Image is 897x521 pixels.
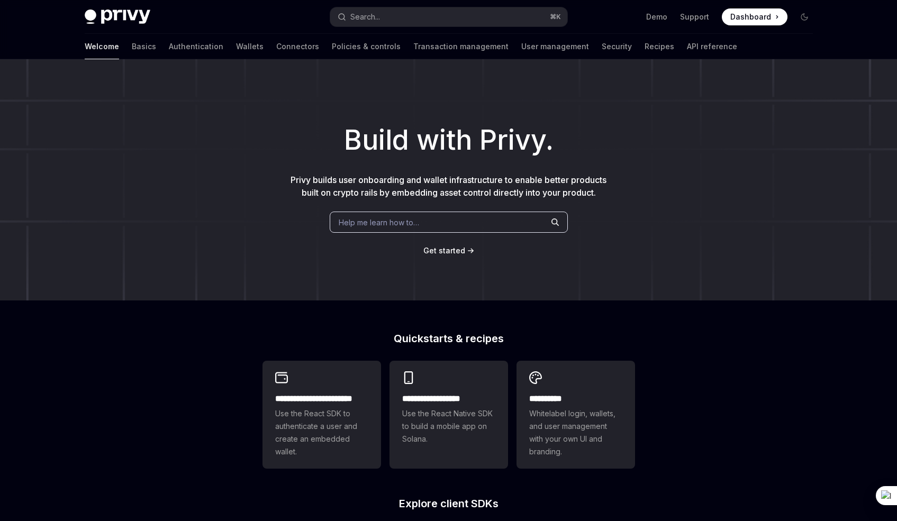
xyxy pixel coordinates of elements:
a: **** **** **** ***Use the React Native SDK to build a mobile app on Solana. [389,361,508,469]
span: Use the React Native SDK to build a mobile app on Solana. [402,407,495,445]
span: ⌘ K [550,13,561,21]
h2: Quickstarts & recipes [262,333,635,344]
a: **** *****Whitelabel login, wallets, and user management with your own UI and branding. [517,361,635,469]
a: Policies & controls [332,34,401,59]
a: Basics [132,34,156,59]
a: Welcome [85,34,119,59]
a: Connectors [276,34,319,59]
a: Wallets [236,34,264,59]
button: Toggle dark mode [796,8,813,25]
a: Security [602,34,632,59]
div: Search... [350,11,380,23]
a: Get started [423,245,465,256]
a: Demo [646,12,667,22]
a: API reference [687,34,737,59]
img: dark logo [85,10,150,24]
a: Authentication [169,34,223,59]
span: Use the React SDK to authenticate a user and create an embedded wallet. [275,407,368,458]
a: User management [521,34,589,59]
a: Recipes [645,34,674,59]
a: Transaction management [413,34,509,59]
h2: Explore client SDKs [262,498,635,509]
span: Dashboard [730,12,771,22]
span: Privy builds user onboarding and wallet infrastructure to enable better products built on crypto ... [291,175,606,198]
a: Dashboard [722,8,787,25]
button: Open search [330,7,567,26]
a: Support [680,12,709,22]
h1: Build with Privy. [17,120,880,161]
span: Help me learn how to… [339,217,419,228]
span: Whitelabel login, wallets, and user management with your own UI and branding. [529,407,622,458]
span: Get started [423,246,465,255]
